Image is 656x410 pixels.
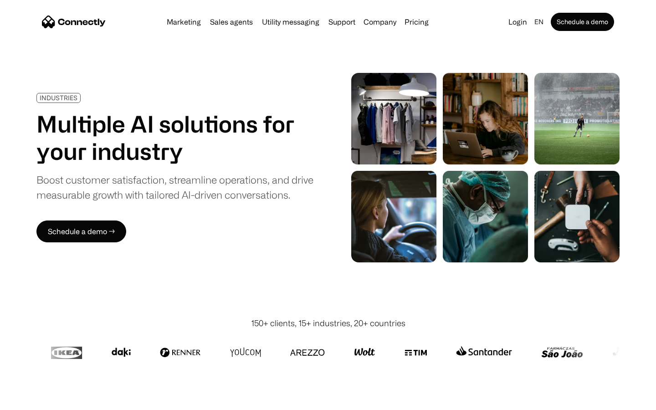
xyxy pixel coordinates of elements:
div: Company [364,15,396,28]
div: en [534,15,543,28]
a: Marketing [163,18,205,26]
ul: Language list [18,394,55,407]
a: Sales agents [206,18,256,26]
div: Boost customer satisfaction, streamline operations, and drive measurable growth with tailored AI-... [36,172,313,202]
div: INDUSTRIES [40,94,77,101]
a: Utility messaging [258,18,323,26]
div: 150+ clients, 15+ industries, 20+ countries [251,317,405,329]
a: Login [505,15,531,28]
aside: Language selected: English [9,393,55,407]
a: Schedule a demo [551,13,614,31]
h1: Multiple AI solutions for your industry [36,110,313,165]
a: Schedule a demo → [36,220,126,242]
a: Pricing [401,18,432,26]
a: Support [325,18,359,26]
